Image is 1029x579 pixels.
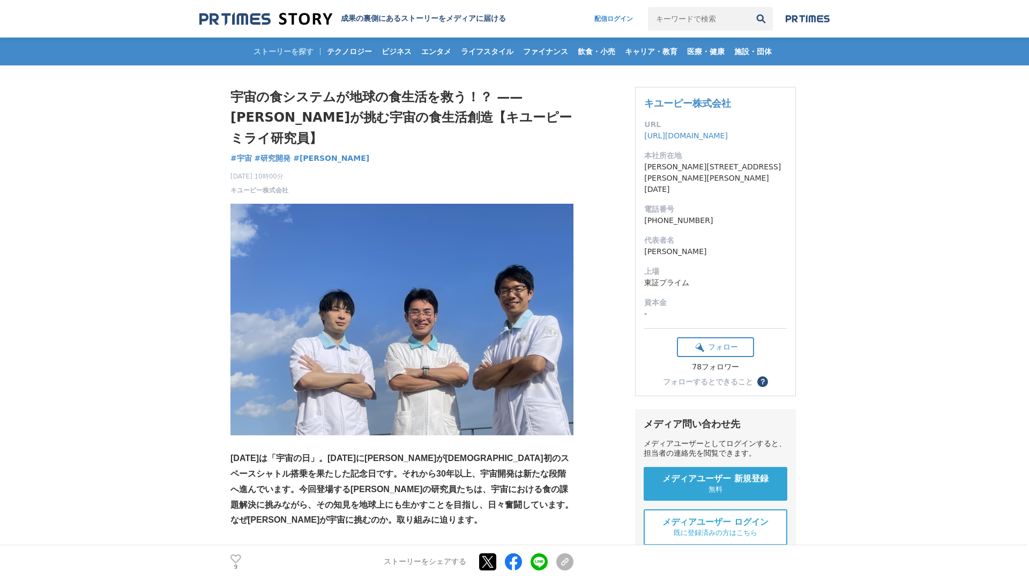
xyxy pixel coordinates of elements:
[644,150,787,161] dt: 本社所在地
[323,47,376,56] span: テクノロジー
[644,266,787,277] dt: 上場
[644,308,787,320] dd: -
[644,246,787,257] dd: [PERSON_NAME]
[621,38,682,65] a: キャリア・教育
[377,47,416,56] span: ビジネス
[683,38,729,65] a: 医療・健康
[293,153,369,164] a: #[PERSON_NAME]
[644,418,787,430] div: メディア問い合わせ先
[644,215,787,226] dd: [PHONE_NUMBER]
[417,47,456,56] span: エンタメ
[663,378,753,385] div: フォローするとできること
[230,565,241,570] p: 9
[573,47,620,56] span: 飲食・小売
[677,362,754,372] div: 78フォロワー
[644,297,787,308] dt: 資本金
[644,467,787,501] a: メディアユーザー 新規登録 無料
[584,7,644,31] a: 配信ログイン
[683,47,729,56] span: 医療・健康
[341,14,506,24] h2: 成果の裏側にあるストーリーをメディアに届ける
[384,558,466,567] p: ストーリーをシェアする
[644,439,787,458] div: メディアユーザーとしてログインすると、担当者の連絡先を閲覧できます。
[230,204,573,435] img: thumbnail_24e871d0-83d7-11f0-81ba-bfccc2c5b4a3.jpg
[293,153,369,163] span: #[PERSON_NAME]
[573,38,620,65] a: 飲食・小売
[230,544,573,559] p: 研究員プロフィール（写真左から）
[644,204,787,215] dt: 電話番号
[230,454,573,524] strong: [DATE]は「宇宙の日」。[DATE]に[PERSON_NAME]が[DEMOGRAPHIC_DATA]初のスペースシャトル搭乗を果たした記念日です。それから30年以上、宇宙開発は新たな段階へ...
[662,517,769,528] span: メディアユーザー ログイン
[648,7,749,31] input: キーワードで検索
[709,485,722,494] span: 無料
[230,185,288,195] a: キユーピー株式会社
[662,473,769,485] span: メディアユーザー 新規登録
[677,337,754,357] button: フォロー
[457,38,518,65] a: ライフスタイル
[230,172,288,181] span: [DATE] 10時00分
[644,509,787,545] a: メディアユーザー ログイン 既に登録済みの方はこちら
[199,12,332,26] img: 成果の裏側にあるストーリーをメディアに届ける
[644,119,787,130] dt: URL
[644,98,731,109] a: キユーピー株式会社
[621,47,682,56] span: キャリア・教育
[730,38,776,65] a: 施設・団体
[377,38,416,65] a: ビジネス
[255,153,291,163] span: #研究開発
[230,153,252,163] span: #宇宙
[230,153,252,164] a: #宇宙
[199,12,506,26] a: 成果の裏側にあるストーリーをメディアに届ける 成果の裏側にあるストーリーをメディアに届ける
[759,378,766,385] span: ？
[644,161,787,195] dd: [PERSON_NAME][STREET_ADDRESS][PERSON_NAME][PERSON_NAME][DATE]
[417,38,456,65] a: エンタメ
[457,47,518,56] span: ライフスタイル
[644,277,787,288] dd: 東証プライム
[519,38,572,65] a: ファイナンス
[255,153,291,164] a: #研究開発
[674,528,757,538] span: 既に登録済みの方はこちら
[644,131,728,140] a: [URL][DOMAIN_NAME]
[519,47,572,56] span: ファイナンス
[323,38,376,65] a: テクノロジー
[230,87,573,149] h1: 宇宙の食システムが地球の食生活を救う！？ —— [PERSON_NAME]が挑む宇宙の食生活創造【キユーピー ミライ研究員】
[786,14,830,23] img: prtimes
[749,7,773,31] button: 検索
[757,376,768,387] button: ？
[730,47,776,56] span: 施設・団体
[644,235,787,246] dt: 代表者名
